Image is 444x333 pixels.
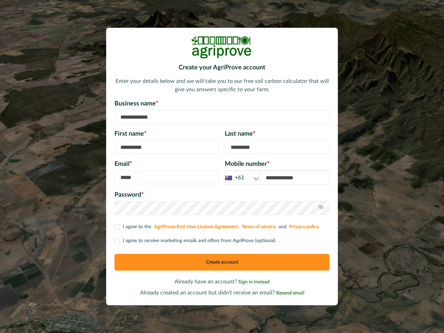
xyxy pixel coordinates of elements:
p: First name [114,129,219,139]
p: Already created an account but didn’t receive an email? [114,289,330,297]
a: Resend email [276,290,304,296]
p: Enter your details below and we will take you to our free soil carbon calculator that will give y... [114,77,330,94]
p: I agree to receive marketing emails and offers from AgriProve (optional) [123,237,275,245]
h2: Create your AgriProve account [114,64,330,72]
p: Already have an account? [114,277,330,286]
a: Terms of service [242,224,276,229]
p: Email [114,160,219,169]
a: Privacy policy [289,224,319,229]
button: Create account [114,254,330,271]
p: Business name [114,99,330,109]
a: Sign in instead [238,279,270,284]
p: Mobile number [225,160,330,169]
p: Last name [225,129,330,139]
a: AgriProve End-User License Agreement, [154,224,239,229]
p: I agree to the and [123,223,321,231]
p: Password [114,190,330,200]
img: Logo Image [191,36,253,59]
